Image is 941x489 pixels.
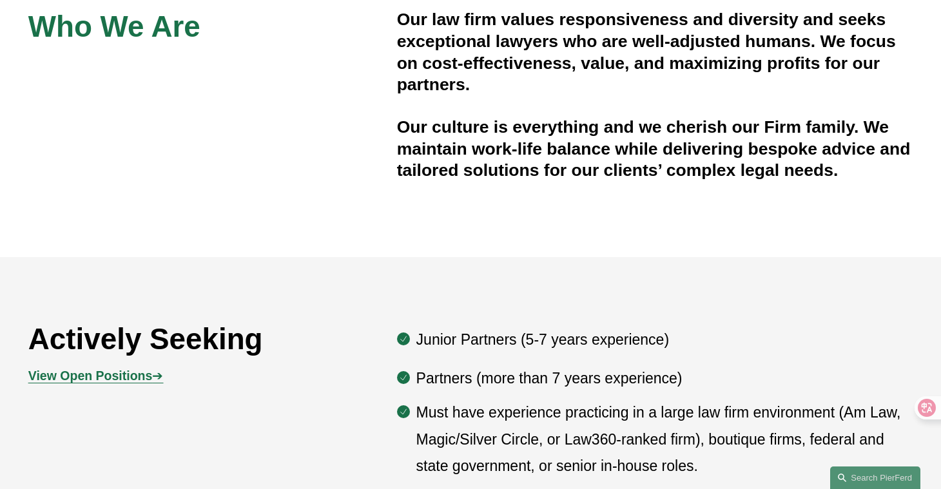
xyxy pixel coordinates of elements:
[28,369,153,383] strong: View Open Positions
[397,9,913,96] h4: Our law firm values responsiveness and diversity and seeks exceptional lawyers who are well-adjus...
[830,466,920,489] a: Search this site
[416,399,913,479] p: Must have experience practicing in a large law firm environment (Am Law, Magic/Silver Circle, or ...
[416,365,913,392] p: Partners (more than 7 years experience)
[28,369,164,383] span: ➔
[28,10,200,43] span: Who We Are
[28,369,164,383] a: View Open Positions➔
[397,117,913,182] h4: Our culture is everything and we cherish our Firm family. We maintain work-life balance while del...
[416,327,913,353] p: Junior Partners (5-7 years experience)
[28,321,323,357] h2: Actively Seeking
